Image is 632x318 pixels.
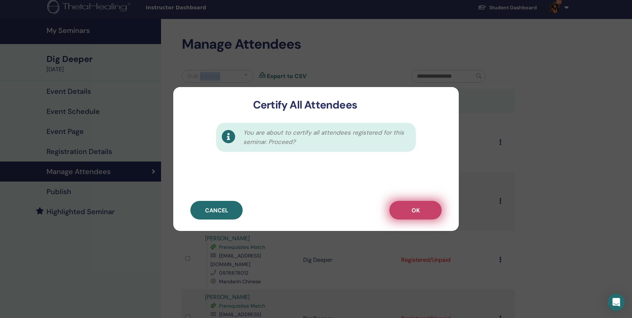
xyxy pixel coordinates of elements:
[608,294,625,311] div: Open Intercom Messenger
[190,201,243,220] button: Cancel
[185,98,426,111] h3: Certify All Attendees
[412,207,420,214] span: OK
[243,128,408,146] span: You are about to certify all attendees registered for this seminar. Proceed?
[205,207,228,214] span: Cancel
[389,201,442,220] button: OK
